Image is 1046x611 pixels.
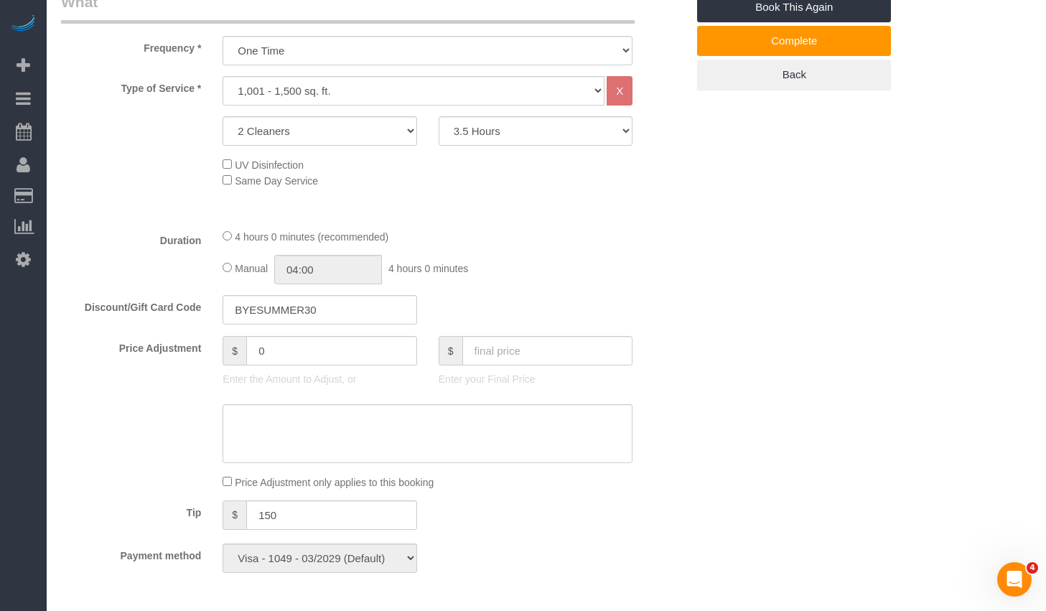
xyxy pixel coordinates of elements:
[235,477,434,488] span: Price Adjustment only applies to this booking
[50,76,212,95] label: Type of Service *
[1027,562,1038,574] span: 4
[50,336,212,355] label: Price Adjustment
[997,562,1032,597] iframe: Intercom live chat
[235,175,318,187] span: Same Day Service
[50,500,212,520] label: Tip
[439,372,632,386] p: Enter your Final Price
[50,228,212,248] label: Duration
[388,263,468,274] span: 4 hours 0 minutes
[223,336,246,365] span: $
[235,263,268,274] span: Manual
[697,60,891,90] a: Back
[439,336,462,365] span: $
[235,231,388,243] span: 4 hours 0 minutes (recommended)
[50,544,212,563] label: Payment method
[50,295,212,314] label: Discount/Gift Card Code
[235,159,304,171] span: UV Disinfection
[223,372,416,386] p: Enter the Amount to Adjust, or
[223,500,246,530] span: $
[9,14,37,34] img: Automaid Logo
[462,336,633,365] input: final price
[697,26,891,56] a: Complete
[50,36,212,55] label: Frequency *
